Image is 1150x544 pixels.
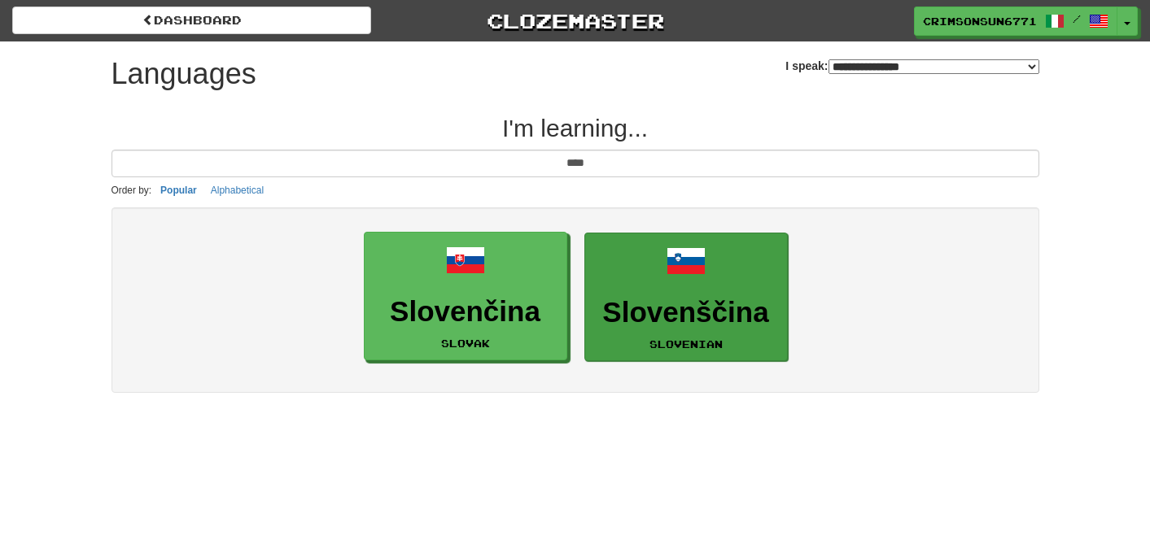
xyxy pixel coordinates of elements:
[829,59,1039,74] select: I speak:
[441,337,490,349] small: Slovak
[373,296,558,328] h3: Slovenčina
[649,338,723,350] small: Slovenian
[1073,13,1081,24] span: /
[593,297,779,329] h3: Slovenščina
[112,185,152,196] small: Order by:
[785,58,1038,74] label: I speak:
[584,233,788,362] a: SlovenščinaSlovenian
[396,7,754,35] a: Clozemaster
[914,7,1117,36] a: CrimsonSun6771 /
[12,7,371,34] a: dashboard
[364,232,567,361] a: SlovenčinaSlovak
[923,14,1037,28] span: CrimsonSun6771
[112,115,1039,141] h2: I'm learning...
[112,58,256,90] h1: Languages
[206,181,269,199] button: Alphabetical
[155,181,202,199] button: Popular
